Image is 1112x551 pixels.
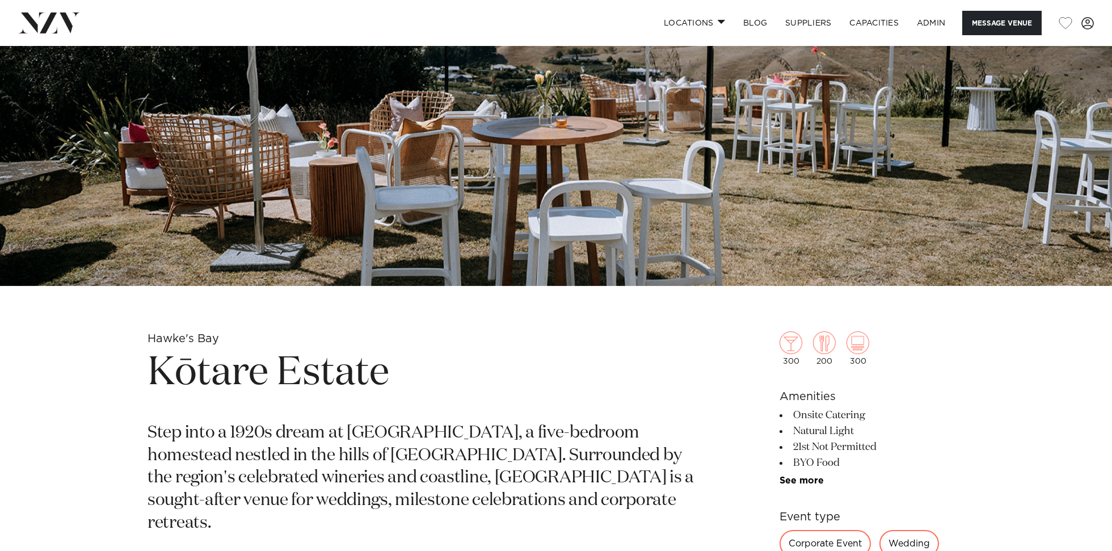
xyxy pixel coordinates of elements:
[655,11,734,35] a: Locations
[780,331,802,365] div: 300
[846,331,869,354] img: theatre.png
[780,455,964,471] li: BYO Food
[148,422,699,535] p: Step into a 1920s dream at [GEOGRAPHIC_DATA], a five-bedroom homestead nestled in the hills of [G...
[840,11,908,35] a: Capacities
[846,331,869,365] div: 300
[780,508,964,525] h6: Event type
[148,347,699,399] h1: Kōtare Estate
[148,333,219,344] small: Hawke's Bay
[813,331,836,354] img: dining.png
[780,407,964,423] li: Onsite Catering
[734,11,776,35] a: BLOG
[780,331,802,354] img: cocktail.png
[962,11,1042,35] button: Message Venue
[813,331,836,365] div: 200
[780,388,964,405] h6: Amenities
[780,423,964,439] li: Natural Light
[18,12,80,33] img: nzv-logo.png
[780,439,964,455] li: 21st Not Permitted
[908,11,954,35] a: ADMIN
[776,11,840,35] a: SUPPLIERS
